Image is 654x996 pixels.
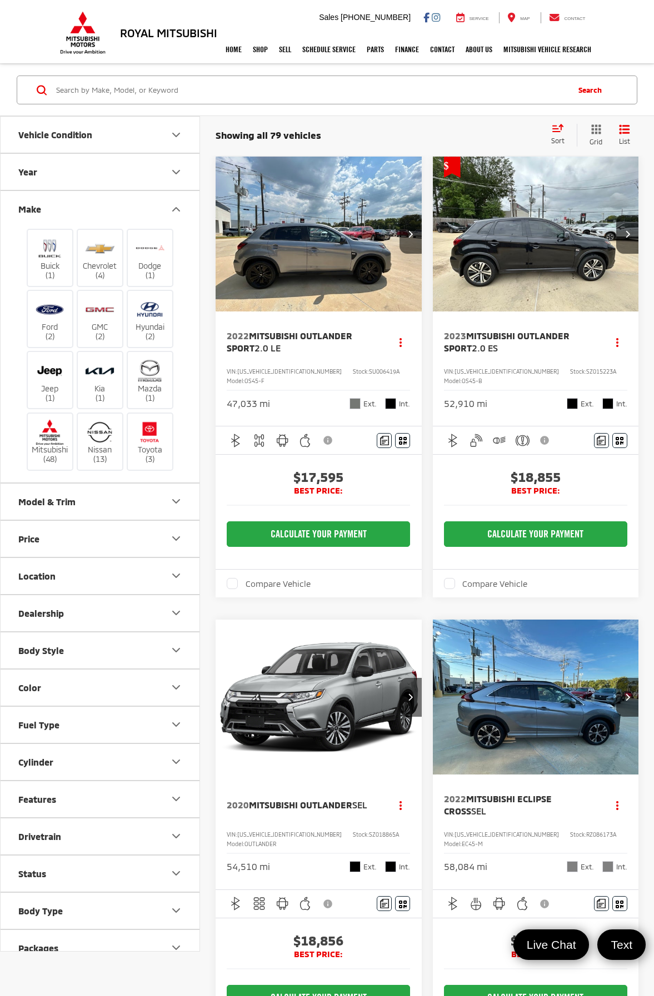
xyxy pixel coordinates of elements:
label: Chevrolet (4) [78,235,123,280]
div: 54,510 mi [227,861,270,873]
span: [US_VEHICLE_IDENTIFICATION_NUMBER] [237,831,342,838]
button: Comments [377,433,392,448]
span: 2023 [444,330,466,341]
img: 4WD/AWD [252,434,266,447]
button: List View [611,124,638,147]
div: Vehicle Condition [169,128,183,142]
span: OUTLANDER [244,841,276,847]
a: Schedule Service: Opens in a new tab [297,36,361,63]
span: Contact [564,16,585,21]
img: Apple CarPlay [298,897,312,911]
div: Color [18,682,41,693]
span: BEST PRICE: [444,485,627,496]
div: Location [169,569,183,582]
button: Body StyleBody Style [1,632,201,668]
img: 2020 Mitsubishi Outlander SEL [215,620,423,775]
a: 2023Mitsubishi Outlander Sport2.0 ES [444,330,597,355]
img: Bluetooth® [446,434,460,447]
span: Black [385,398,396,409]
button: Actions [391,332,410,351]
button: Grid View [577,124,611,147]
img: 2023 Mitsubishi Outlander Sport 2.0 ES [432,157,640,312]
a: 2023 Mitsubishi Outlander Sport 2.0 ES2023 Mitsubishi Outlander Sport 2.0 ES2023 Mitsubishi Outla... [432,157,640,311]
span: Int. [616,399,627,409]
button: View Disclaimer [319,892,338,915]
img: Comments [380,899,389,908]
span: Model: [227,841,244,847]
img: Automatic High Beams [492,434,506,447]
button: DealershipDealership [1,595,201,631]
a: Facebook: Click to visit our Facebook page [423,13,430,22]
img: Mitsubishi [58,11,108,54]
i: Window Sticker [616,436,623,445]
button: FeaturesFeatures [1,781,201,817]
span: Int. [399,862,410,872]
a: Live Chat [513,929,590,960]
button: Actions [391,796,410,815]
div: Body Type [169,904,183,917]
a: 2022Mitsubishi Outlander Sport2.0 LE [227,330,380,355]
span: 2022 [444,793,466,804]
button: Window Sticker [612,433,627,448]
span: SZ015223A [586,368,616,375]
div: Status [18,868,46,879]
img: Royal Mitsubishi in Baton Rouge, LA) [34,419,65,445]
span: Stock: [353,831,369,838]
span: List [619,137,630,146]
h3: Royal Mitsubishi [120,27,217,39]
img: Apple CarPlay [298,434,312,447]
img: Royal Mitsubishi in Baton Rouge, LA) [84,235,115,261]
div: 52,910 mi [444,398,487,410]
a: Contact [425,36,460,63]
div: Year [18,167,37,177]
img: Bluetooth® [229,897,243,911]
div: Body Style [18,645,64,656]
span: SEL [352,799,367,810]
button: CALCULATE YOUR PAYMENT [227,521,410,547]
img: 3rd Row Seating [252,897,266,911]
span: SEL [471,806,486,816]
img: Bluetooth® [229,434,243,447]
label: GMC (2) [78,296,123,341]
label: Mazda (1) [128,358,173,403]
button: Next image [616,678,638,717]
span: $18,877 [444,932,627,949]
button: CALCULATE YOUR PAYMENT [444,521,627,547]
a: 2022Mitsubishi Eclipse CrossSEL [444,793,597,818]
span: SZ018865A [369,831,399,838]
span: VIN: [444,368,455,375]
img: Royal Mitsubishi in Baton Rouge, LA) [34,296,65,323]
button: Next image [400,678,422,717]
span: dropdown dots [400,338,402,346]
img: Android Auto [276,434,289,447]
img: Android Auto [276,897,289,911]
div: Price [18,534,39,544]
div: Body Type [18,906,63,916]
div: Cylinder [169,755,183,768]
span: Mitsubishi Outlander [249,799,352,810]
a: 2020 Mitsubishi Outlander SEL2020 Mitsubishi Outlander SEL2020 Mitsubishi Outlander SEL2020 Mitsu... [215,620,423,774]
input: Search by Make, Model, or Keyword [55,77,567,103]
input: Enter your message [423,888,615,913]
a: 2022 Mitsubishi Eclipse Cross SEL2022 Mitsubishi Eclipse Cross SEL2022 Mitsubishi Eclipse Cross S... [432,620,640,774]
div: Drivetrain [18,831,61,842]
span: Mitsubishi Outlander Sport [444,330,570,353]
button: LocationLocation [1,558,201,594]
span: Text [605,937,638,952]
div: Color [169,681,183,694]
span: Mitsubishi Eclipse Cross [444,793,552,816]
span: Get Price Drop Alert [444,157,461,178]
button: Next image [616,215,638,254]
div: Drivetrain [169,829,183,843]
label: Dodge (1) [128,235,173,280]
label: Kia (1) [78,358,123,403]
span: $18,856 [227,932,410,949]
span: Sales [319,13,338,22]
span: [US_VEHICLE_IDENTIFICATION_NUMBER] [455,368,559,375]
span: Ext. [363,399,377,409]
div: 2020 Mitsubishi Outlander SEL 0 [215,620,423,774]
span: dropdown dots [616,801,618,809]
div: Fuel Type [18,720,59,730]
span: Live Chat [521,937,582,952]
img: Royal Mitsubishi in Baton Rouge, LA) [134,235,165,261]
